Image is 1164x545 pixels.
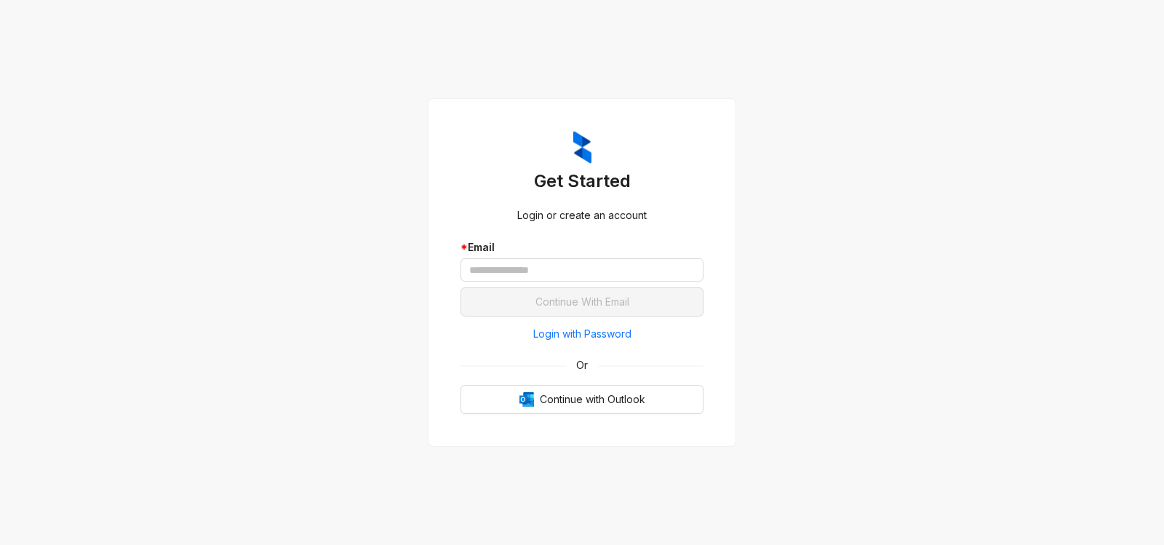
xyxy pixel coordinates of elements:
h3: Get Started [461,170,703,193]
button: Login with Password [461,322,703,346]
img: Outlook [519,392,534,407]
span: Login with Password [533,326,631,342]
button: OutlookContinue with Outlook [461,385,703,414]
button: Continue With Email [461,287,703,317]
img: ZumaIcon [573,131,591,164]
span: Continue with Outlook [540,391,645,407]
div: Email [461,239,703,255]
span: Or [566,357,598,373]
div: Login or create an account [461,207,703,223]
